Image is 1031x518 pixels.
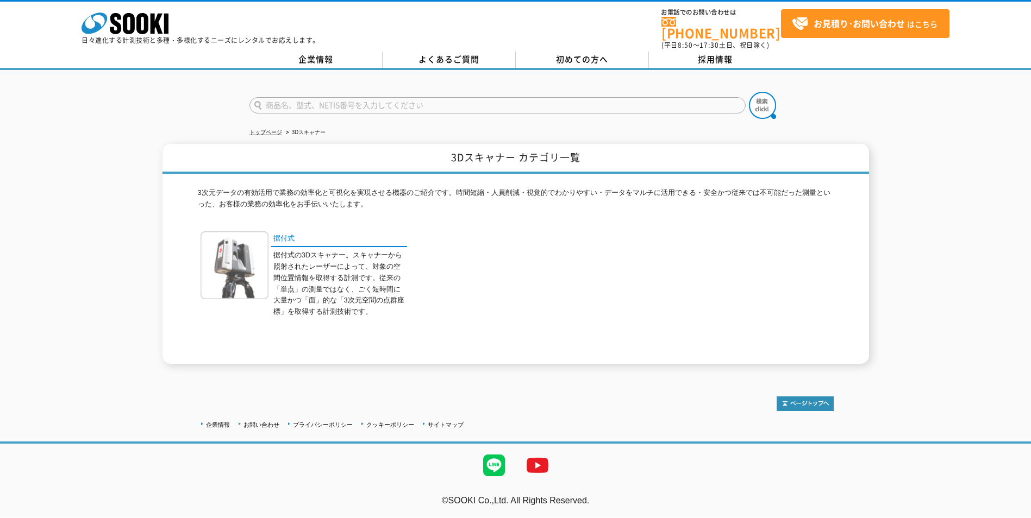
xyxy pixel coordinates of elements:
[777,396,834,411] img: トップページへ
[366,421,414,428] a: クッキーポリシー
[661,17,781,39] a: [PHONE_NUMBER]
[556,53,608,65] span: 初めての方へ
[649,52,782,68] a: 採用情報
[989,507,1031,516] a: テストMail
[472,444,516,487] img: LINE
[273,250,407,318] p: 据付式の3Dスキャナー。スキャナーから照射されたレーザーによって、対象の空間位置情報を取得する計測です。従来の「単点」の測量ではなく、ごく短時間に大量かつ「面」的な「3次元空間の点群座標」を取得...
[201,231,268,299] img: 据付式
[661,40,769,50] span: (平日 ～ 土日、祝日除く)
[516,444,559,487] img: YouTube
[249,97,746,113] input: 商品名、型式、NETIS番号を入力してください
[249,52,383,68] a: 企業情報
[206,421,230,428] a: 企業情報
[383,52,516,68] a: よくあるご質問
[163,144,869,174] h1: 3Dスキャナー カテゴリ一覧
[243,421,279,428] a: お問い合わせ
[678,40,693,50] span: 8:50
[198,187,834,216] p: 3次元データの有効活用で業務の効率化と可視化を実現させる機器のご紹介です。時間短縮・人員削減・視覚的でわかりやすい・データをマルチに活用できる・安全かつ従来では不可能だった測量といった、お客様の...
[271,231,407,247] a: 据付式
[516,52,649,68] a: 初めての方へ
[82,37,320,43] p: 日々進化する計測技術と多種・多様化するニーズにレンタルでお応えします。
[792,16,938,32] span: はこちら
[699,40,719,50] span: 17:30
[749,92,776,119] img: btn_search.png
[661,9,781,16] span: お電話でのお問い合わせは
[284,127,326,138] li: 3Dスキャナー
[814,17,905,30] strong: お見積り･お問い合わせ
[249,129,282,135] a: トップページ
[781,9,949,38] a: お見積り･お問い合わせはこちら
[428,421,464,428] a: サイトマップ
[293,421,353,428] a: プライバシーポリシー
